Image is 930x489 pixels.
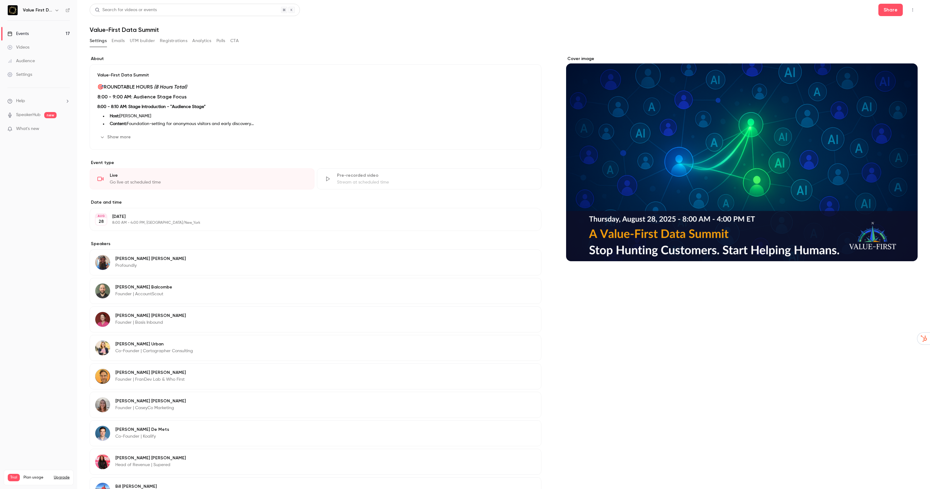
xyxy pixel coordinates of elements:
[230,36,239,46] button: CTA
[7,31,29,37] div: Events
[115,341,193,347] p: [PERSON_NAME] Urban
[115,405,186,411] p: Founder | CaseyCo Marketing
[16,112,41,118] a: SpeakerHub
[90,36,107,46] button: Settings
[160,36,187,46] button: Registrations
[99,219,104,225] p: 28
[130,36,155,46] button: UTM builder
[90,249,541,275] div: Chris Carolan[PERSON_NAME] [PERSON_NAME]Profoundly
[115,433,169,439] p: Co-Founder | Koalify
[95,454,110,469] img: Christopher Barnett
[23,7,52,13] h6: Value First Data Summit
[107,113,534,119] li: [PERSON_NAME]
[90,335,541,361] div: Danielle Urban[PERSON_NAME] UrbanCo-Founder | Cartographer Consulting
[23,475,50,480] span: Plan usage
[95,397,110,412] img: Casey Hawkins
[97,105,206,109] strong: 8:00 - 8:10 AM: Stage Introduction - "Audience Stage"
[115,370,186,376] p: [PERSON_NAME] [PERSON_NAME]
[115,398,186,404] p: [PERSON_NAME] [PERSON_NAME]
[90,306,541,332] div: Madelyn Donovan[PERSON_NAME] [PERSON_NAME]Founder | Basis Inbound
[97,132,134,142] button: Show more
[95,312,110,327] img: Madelyn Donovan
[90,392,541,418] div: Casey Hawkins[PERSON_NAME] [PERSON_NAME]Founder | CaseyCo Marketing
[112,214,509,220] p: [DATE]
[566,56,918,261] section: Cover image
[110,179,307,185] div: Go live at scheduled time
[110,122,127,126] strong: Content:
[95,340,110,355] img: Danielle Urban
[154,84,187,90] em: (8 Hours Total)
[95,426,110,441] img: Jonas De Mets
[16,98,25,104] span: Help
[90,26,918,33] h1: Value-First Data Summit
[90,278,541,304] div: Stuart Balcombe[PERSON_NAME] BalcombeFounder | AccountScout
[104,84,153,90] strong: ROUNDTABLE HOURS
[95,283,110,298] img: Stuart Balcombe
[90,199,541,206] label: Date and time
[878,4,903,16] button: Share
[337,172,534,179] div: Pre-recorded video
[8,474,20,481] span: Trial
[115,262,186,269] p: Profoundly
[62,126,70,132] iframe: Noticeable Trigger
[7,98,70,104] li: help-dropdown-opener
[317,168,542,189] div: Pre-recorded videoStream at scheduled time
[115,319,186,326] p: Founder | Basis Inbound
[96,214,107,218] div: AUG
[107,121,534,127] li: Foundation-setting for anonymous visitors and early discovery
[115,455,186,461] p: [PERSON_NAME] [PERSON_NAME]
[216,36,225,46] button: Polls
[112,220,509,225] p: 8:00 AM - 4:00 PM, [GEOGRAPHIC_DATA]/New_York
[90,160,541,166] p: Event type
[16,126,39,132] span: What's new
[115,462,186,468] p: Head of Revenue | Supered
[115,256,186,262] p: [PERSON_NAME] [PERSON_NAME]
[566,56,918,62] label: Cover image
[90,241,541,247] label: Speakers
[115,376,186,383] p: Founder | FranDev Lab & Who First
[90,56,541,62] label: About
[7,58,35,64] div: Audience
[44,112,57,118] span: new
[90,449,541,475] div: Christopher Barnett[PERSON_NAME] [PERSON_NAME]Head of Revenue | Supered
[115,291,172,297] p: Founder | AccountScout
[115,313,186,319] p: [PERSON_NAME] [PERSON_NAME]
[97,94,187,100] strong: 8:00 - 9:00 AM: Audience Stage Focus
[8,5,18,15] img: Value First Data Summit
[97,83,534,91] h2: 🎯
[110,114,119,118] strong: Host:
[7,71,32,78] div: Settings
[115,348,193,354] p: Co-Founder | Cartographer Consulting
[95,369,110,384] img: Joshua Oakes
[192,36,211,46] button: Analytics
[95,255,110,270] img: Chris Carolan
[90,363,541,389] div: Joshua Oakes[PERSON_NAME] [PERSON_NAME]Founder | FranDev Lab & Who First
[115,426,169,433] p: [PERSON_NAME] De Mets
[54,475,70,480] button: Upgrade
[337,179,534,185] div: Stream at scheduled time
[110,172,307,179] div: Live
[97,72,534,78] p: Value-First Data Summit
[112,36,125,46] button: Emails
[90,168,314,189] div: LiveGo live at scheduled time
[90,420,541,446] div: Jonas De Mets[PERSON_NAME] De MetsCo-Founder | Koalify
[95,7,157,13] div: Search for videos or events
[7,44,29,50] div: Videos
[115,284,172,290] p: [PERSON_NAME] Balcombe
